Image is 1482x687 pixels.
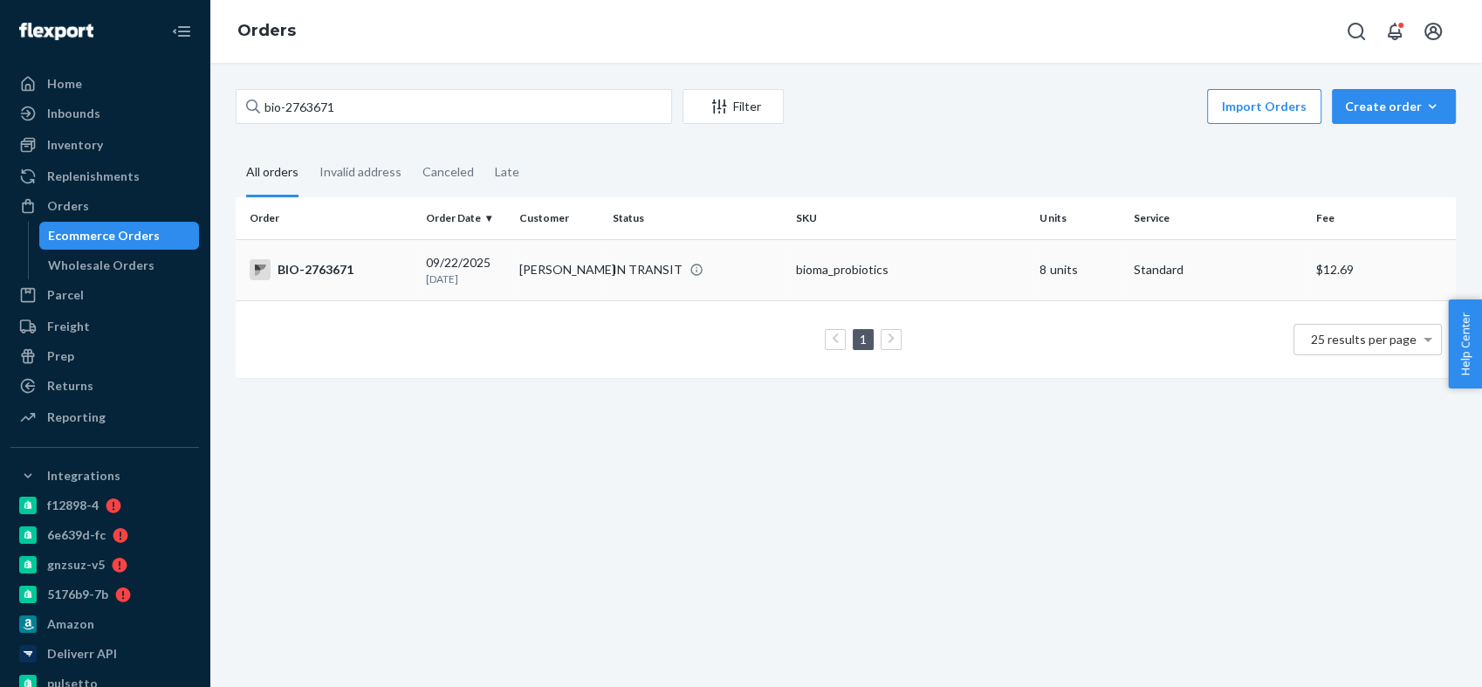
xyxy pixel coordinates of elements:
div: bioma_probiotics [796,261,1026,278]
div: 5176b9-7b [47,586,108,603]
button: Create order [1332,89,1456,124]
a: Reporting [10,403,199,431]
button: Open Search Box [1339,14,1374,49]
span: Support [35,12,98,28]
button: Integrations [10,462,199,490]
th: Order [236,197,419,239]
th: Service [1127,197,1310,239]
ol: breadcrumbs [223,6,310,57]
div: Orders [47,197,89,215]
button: Open account menu [1416,14,1451,49]
div: Amazon [47,615,94,633]
div: Late [495,149,519,195]
div: Inventory [47,136,103,154]
button: Close Navigation [164,14,199,49]
div: Inbounds [47,105,100,122]
div: 6e639d-fc [47,526,106,544]
a: Inventory [10,131,199,159]
div: 09/22/2025 [426,254,505,286]
div: Home [47,75,82,93]
div: Create order [1345,98,1443,115]
button: Help Center [1448,299,1482,388]
a: gnzsuz-v5 [10,551,199,579]
a: Page 1 is your current page [856,332,870,347]
a: Wholesale Orders [39,251,200,279]
button: Open notifications [1377,14,1412,49]
div: Ecommerce Orders [48,227,160,244]
td: $12.69 [1309,239,1456,300]
a: 5176b9-7b [10,581,199,608]
a: Deliverr API [10,640,199,668]
a: f12898-4 [10,491,199,519]
div: gnzsuz-v5 [47,556,105,574]
th: Units [1033,197,1126,239]
p: [DATE] [426,271,505,286]
a: 6e639d-fc [10,521,199,549]
a: Prep [10,342,199,370]
div: Filter [683,98,783,115]
div: Customer [519,210,599,225]
th: Order Date [419,197,512,239]
a: Orders [237,21,296,40]
input: Search orders [236,89,672,124]
div: Canceled [422,149,474,195]
button: Import Orders [1207,89,1321,124]
div: Parcel [47,286,84,304]
td: [PERSON_NAME] [512,239,606,300]
div: Wholesale Orders [48,257,154,274]
div: Prep [47,347,74,365]
a: Returns [10,372,199,400]
a: Freight [10,313,199,340]
td: 8 units [1033,239,1126,300]
div: BIO-2763671 [250,259,412,280]
a: Amazon [10,610,199,638]
a: Parcel [10,281,199,309]
th: Fee [1309,197,1456,239]
div: All orders [246,149,298,197]
div: IN TRANSIT [613,261,683,278]
a: Orders [10,192,199,220]
div: f12898-4 [47,497,99,514]
a: Ecommerce Orders [39,222,200,250]
div: Returns [47,377,93,395]
div: Freight [47,318,90,335]
div: Reporting [47,409,106,426]
p: Standard [1134,261,1303,278]
a: Inbounds [10,100,199,127]
div: Deliverr API [47,645,117,663]
a: Replenishments [10,162,199,190]
div: Invalid address [319,149,401,195]
span: 25 results per page [1311,332,1417,347]
div: Replenishments [47,168,140,185]
img: Flexport logo [19,23,93,40]
th: SKU [789,197,1033,239]
a: Home [10,70,199,98]
th: Status [606,197,789,239]
button: Filter [683,89,784,124]
div: Integrations [47,467,120,484]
